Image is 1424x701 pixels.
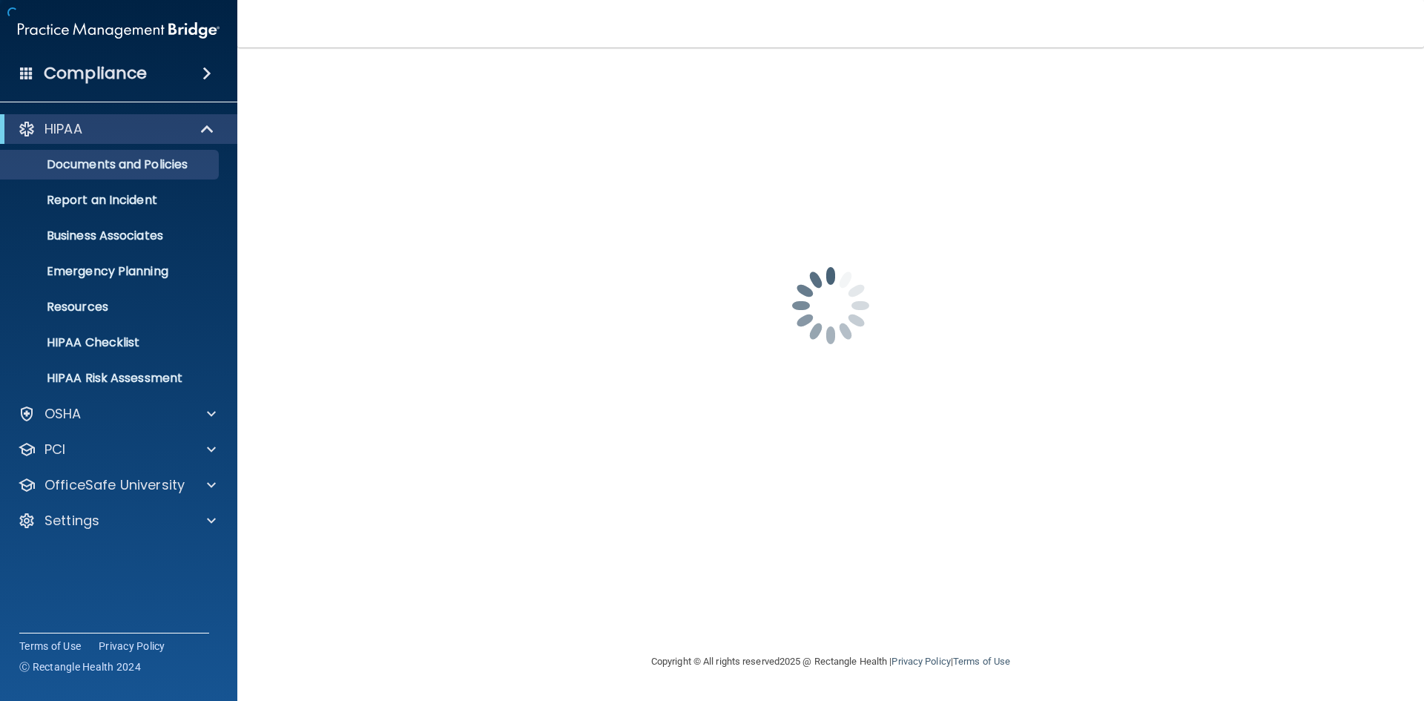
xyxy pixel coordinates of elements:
[44,120,82,138] p: HIPAA
[18,120,215,138] a: HIPAA
[10,371,212,386] p: HIPAA Risk Assessment
[10,157,212,172] p: Documents and Policies
[18,405,216,423] a: OSHA
[10,300,212,315] p: Resources
[10,228,212,243] p: Business Associates
[10,193,212,208] p: Report an Incident
[19,639,81,654] a: Terms of Use
[44,476,185,494] p: OfficeSafe University
[44,512,99,530] p: Settings
[10,264,212,279] p: Emergency Planning
[44,405,82,423] p: OSHA
[756,231,905,380] img: spinner.e123f6fc.gif
[953,656,1010,667] a: Terms of Use
[44,441,65,458] p: PCI
[99,639,165,654] a: Privacy Policy
[44,63,147,84] h4: Compliance
[560,638,1101,685] div: Copyright © All rights reserved 2025 @ Rectangle Health | |
[18,512,216,530] a: Settings
[18,476,216,494] a: OfficeSafe University
[18,16,220,45] img: PMB logo
[10,335,212,350] p: HIPAA Checklist
[891,656,950,667] a: Privacy Policy
[18,441,216,458] a: PCI
[19,659,141,674] span: Ⓒ Rectangle Health 2024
